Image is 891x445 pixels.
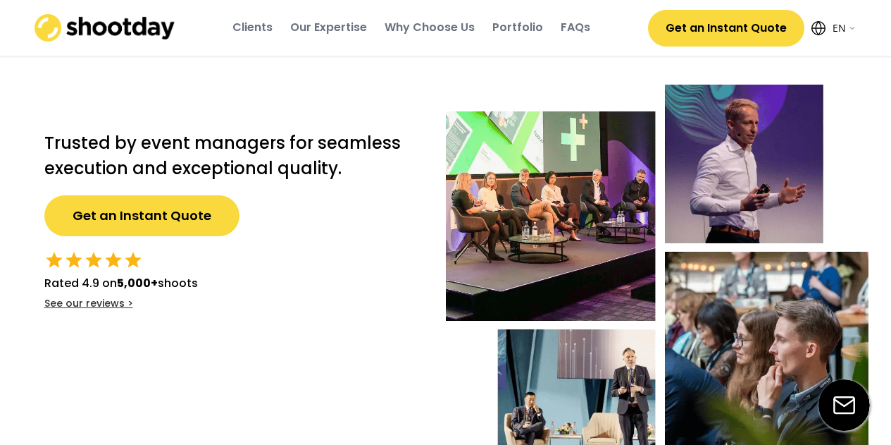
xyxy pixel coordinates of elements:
[290,20,367,35] div: Our Expertise
[44,250,64,270] button: star
[561,20,590,35] div: FAQs
[104,250,123,270] button: star
[818,379,870,431] img: email-icon%20%281%29.svg
[44,275,198,292] div: Rated 4.9 on shoots
[44,195,239,236] button: Get an Instant Quote
[44,130,418,181] h2: Trusted by event managers for seamless execution and exceptional quality.
[123,250,143,270] button: star
[84,250,104,270] button: star
[492,20,543,35] div: Portfolio
[385,20,475,35] div: Why Choose Us
[811,21,825,35] img: Icon%20feather-globe%20%281%29.svg
[44,297,133,311] div: See our reviews >
[648,10,804,47] button: Get an Instant Quote
[232,20,273,35] div: Clients
[117,275,158,291] strong: 5,000+
[35,14,175,42] img: shootday_logo.png
[64,250,84,270] button: star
